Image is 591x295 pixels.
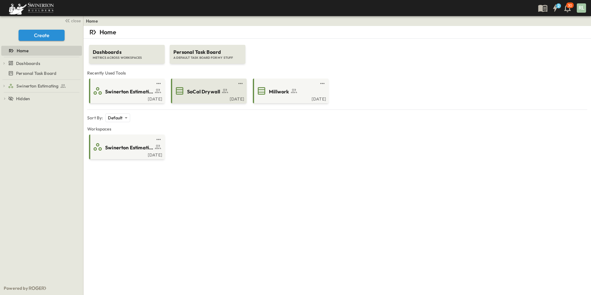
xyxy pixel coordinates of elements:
span: Millwork [269,88,289,95]
a: [DATE] [254,96,326,101]
p: Home [100,28,116,36]
a: Millwork [254,86,326,96]
nav: breadcrumbs [86,18,102,24]
p: Default [108,115,122,121]
div: Default [105,113,130,122]
button: test [237,80,244,87]
a: Personal Task BoardA DEFAULT TASK BOARD FOR MY STUFF [169,39,246,64]
div: Personal Task Boardtest [1,68,82,78]
button: test [155,136,162,143]
span: Hidden [16,96,30,102]
span: close [71,18,81,24]
span: Recently Used Tools [87,70,587,76]
span: SoCal Drywall [187,88,220,95]
a: Personal Task Board [1,69,81,78]
button: Create [19,30,65,41]
a: SoCal Drywall [172,86,244,96]
span: Dashboards [16,60,40,66]
a: [DATE] [90,96,162,101]
span: Personal Task Board [16,70,56,76]
a: Swinerton Estimating [8,82,81,90]
button: close [62,16,82,25]
span: A DEFAULT TASK BOARD FOR MY STUFF [173,56,242,60]
a: Home [86,18,98,24]
div: RL [577,3,586,13]
a: DashboardsMETRICS ACROSS WORKSPACES [88,39,165,64]
a: Swinerton Estimating [90,86,162,96]
div: Swinerton Estimatingtest [1,81,82,91]
span: Dashboards [93,49,161,56]
button: 2 [549,2,561,14]
a: Dashboards [8,59,81,68]
span: Swinerton Estimating [16,83,58,89]
span: Workspaces [87,126,587,132]
span: METRICS ACROSS WORKSPACES [93,56,161,60]
button: RL [576,3,587,13]
a: [DATE] [90,152,162,157]
span: Personal Task Board [173,49,242,56]
img: 6c363589ada0b36f064d841b69d3a419a338230e66bb0a533688fa5cc3e9e735.png [7,2,55,15]
a: [DATE] [172,96,244,101]
button: test [319,80,326,87]
h6: 2 [558,3,559,8]
span: Home [17,48,28,54]
span: Swinerton Estimating [105,144,153,151]
a: Home [1,46,81,55]
p: Sort By: [87,115,103,121]
button: test [155,80,162,87]
p: 30 [568,3,572,8]
span: Swinerton Estimating [105,88,153,95]
a: Swinerton Estimating [90,142,162,152]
